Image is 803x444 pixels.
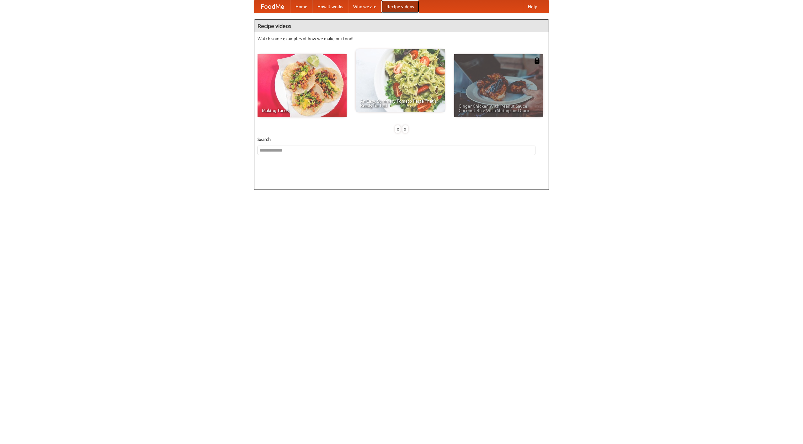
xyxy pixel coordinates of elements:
div: « [395,125,401,133]
h4: Recipe videos [254,20,549,32]
a: Help [523,0,542,13]
a: FoodMe [254,0,290,13]
p: Watch some examples of how we make our food! [258,35,545,42]
img: 483408.png [534,57,540,64]
h5: Search [258,136,545,142]
a: Home [290,0,312,13]
a: Making Tacos [258,54,347,117]
a: How it works [312,0,348,13]
div: » [402,125,408,133]
a: Recipe videos [381,0,419,13]
span: Making Tacos [262,108,342,113]
span: An Easy, Summery Tomato Pasta That's Ready for Fall [360,99,440,108]
a: An Easy, Summery Tomato Pasta That's Ready for Fall [356,49,445,112]
a: Who we are [348,0,381,13]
